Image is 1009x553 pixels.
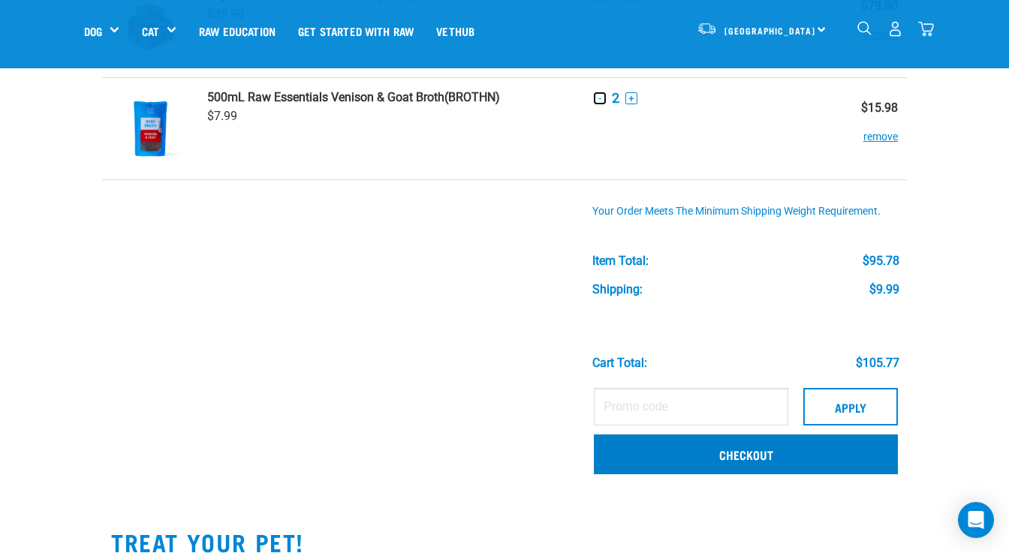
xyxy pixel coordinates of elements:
[869,283,899,296] div: $9.99
[803,388,898,425] button: Apply
[425,1,486,61] a: Vethub
[142,23,159,40] a: Cat
[857,21,872,35] img: home-icon-1@2x.png
[856,356,899,370] div: $105.77
[592,254,649,268] div: Item Total:
[207,90,576,104] a: 500mL Raw Essentials Venison & Goat Broth(BROTHN)
[918,21,934,37] img: home-icon@2x.png
[592,283,643,296] div: Shipping:
[188,1,287,61] a: Raw Education
[625,92,637,104] button: +
[287,1,425,61] a: Get started with Raw
[887,21,903,37] img: user.png
[697,22,717,35] img: van-moving.png
[594,388,788,425] input: Promo code
[863,115,898,144] button: remove
[612,90,619,106] span: 2
[958,502,994,538] div: Open Intercom Messenger
[827,78,907,180] td: $15.98
[592,356,647,370] div: Cart total:
[863,254,899,268] div: $95.78
[207,90,444,104] strong: 500mL Raw Essentials Venison & Goat Broth
[592,206,899,218] div: Your order meets the minimum shipping weight requirement.
[112,90,189,167] img: Raw Essentials Venison & Goat Broth
[207,109,237,123] span: $7.99
[724,28,815,33] span: [GEOGRAPHIC_DATA]
[594,92,606,104] button: -
[84,23,102,40] a: Dog
[594,434,898,473] a: Checkout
